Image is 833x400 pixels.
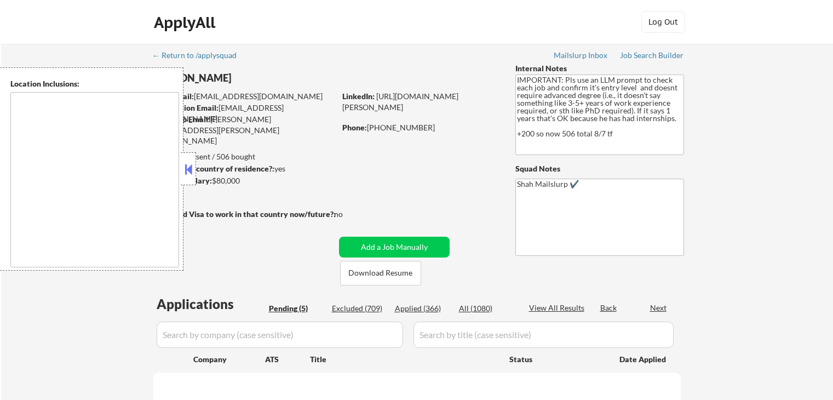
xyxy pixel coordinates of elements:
[153,175,335,186] div: $80,000
[154,13,219,32] div: ApplyAll
[650,302,668,313] div: Next
[153,163,332,174] div: yes
[153,209,336,219] strong: Will need Visa to work in that country now/future?:
[342,92,458,112] a: [URL][DOMAIN_NAME][PERSON_NAME]
[342,92,375,101] strong: LinkedIn:
[153,164,274,173] strong: Can work in country of residence?:
[157,322,403,348] input: Search by company (case sensitive)
[10,78,179,89] div: Location Inclusions:
[515,163,684,174] div: Squad Notes
[395,303,450,314] div: Applied (366)
[153,114,335,146] div: [PERSON_NAME][EMAIL_ADDRESS][PERSON_NAME][DOMAIN_NAME]
[515,63,684,74] div: Internal Notes
[157,298,265,311] div: Applications
[342,123,367,132] strong: Phone:
[269,303,324,314] div: Pending (5)
[413,322,674,348] input: Search by title (case sensitive)
[619,354,668,365] div: Date Applied
[339,237,450,258] button: Add a Job Manually
[641,11,685,33] button: Log Out
[620,52,684,59] div: Job Search Builder
[342,122,497,133] div: [PHONE_NUMBER]
[154,91,335,102] div: [EMAIL_ADDRESS][DOMAIN_NAME]
[152,51,247,62] a: ← Return to /applysquad
[265,354,310,365] div: ATS
[154,102,335,124] div: [EMAIL_ADDRESS][DOMAIN_NAME]
[332,303,387,314] div: Excluded (709)
[600,302,618,313] div: Back
[340,261,421,285] button: Download Resume
[554,52,608,59] div: Mailslurp Inbox
[310,354,499,365] div: Title
[193,354,265,365] div: Company
[459,303,514,314] div: All (1080)
[529,302,588,313] div: View All Results
[153,71,378,85] div: [PERSON_NAME]
[334,209,365,220] div: no
[153,151,335,162] div: 366 sent / 506 bought
[554,51,608,62] a: Mailslurp Inbox
[152,52,247,59] div: ← Return to /applysquad
[509,349,604,369] div: Status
